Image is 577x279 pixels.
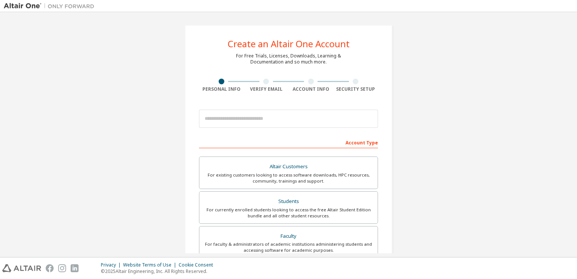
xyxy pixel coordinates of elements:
div: Privacy [101,262,123,268]
div: Faculty [204,231,373,242]
img: altair_logo.svg [2,264,41,272]
div: Create an Altair One Account [228,39,350,48]
div: For Free Trials, Licenses, Downloads, Learning & Documentation and so much more. [236,53,341,65]
div: Verify Email [244,86,289,92]
p: © 2025 Altair Engineering, Inc. All Rights Reserved. [101,268,218,274]
div: Students [204,196,373,207]
div: Security Setup [333,86,378,92]
img: Altair One [4,2,98,10]
div: Account Info [288,86,333,92]
div: Website Terms of Use [123,262,179,268]
div: For faculty & administrators of academic institutions administering students and accessing softwa... [204,241,373,253]
div: Cookie Consent [179,262,218,268]
div: Account Type [199,136,378,148]
img: instagram.svg [58,264,66,272]
img: linkedin.svg [71,264,79,272]
img: facebook.svg [46,264,54,272]
div: For existing customers looking to access software downloads, HPC resources, community, trainings ... [204,172,373,184]
div: For currently enrolled students looking to access the free Altair Student Edition bundle and all ... [204,207,373,219]
div: Altair Customers [204,161,373,172]
div: Personal Info [199,86,244,92]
